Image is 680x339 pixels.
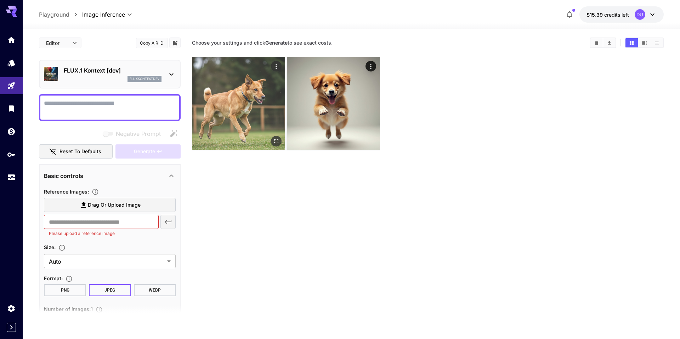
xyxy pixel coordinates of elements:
[56,244,68,251] button: Adjust the dimensions of the generated image by specifying its width and height in pixels, or sel...
[651,38,663,47] button: Show media in list view
[64,66,161,75] p: FLUX.1 Kontext [dev]
[102,129,166,138] span: Negative prompts are not compatible with the selected model.
[625,38,664,48] div: Show media in grid viewShow media in video viewShow media in list view
[7,104,16,113] div: Library
[130,76,159,81] p: fluxkontextdev
[63,275,75,282] button: Choose the file format for the output image.
[7,323,16,332] button: Expand sidebar
[44,284,86,296] button: PNG
[49,257,164,266] span: Auto
[7,127,16,136] div: Wallet
[265,40,288,46] b: Generate
[590,38,603,47] button: Clear All
[172,39,178,47] button: Add to library
[579,6,664,23] button: $15.39437DU
[44,275,63,281] span: Format :
[638,38,651,47] button: Show media in video view
[590,38,616,48] div: Clear AllDownload All
[46,39,68,47] span: Editor
[603,38,616,47] button: Download All
[625,38,638,47] button: Show media in grid view
[271,61,282,71] div: Actions
[7,150,16,159] div: API Keys
[88,201,141,209] span: Drag or upload image
[116,130,161,138] span: Negative Prompt
[7,173,16,182] div: Usage
[44,172,83,180] p: Basic controls
[7,35,16,44] div: Home
[44,244,56,250] span: Size :
[136,38,168,48] button: Copy AIR ID
[82,10,125,19] span: Image Inference
[7,81,16,90] div: Playground
[586,11,629,18] div: $15.39437
[7,58,16,67] div: Models
[7,304,16,313] div: Settings
[586,12,604,18] span: $15.39
[271,136,282,146] div: Open in fullscreen
[192,57,285,150] img: Z
[39,10,82,19] nav: breadcrumb
[365,61,376,71] div: Actions
[44,189,89,195] span: Reference Images :
[287,57,380,150] img: Z
[604,12,629,18] span: credits left
[44,63,176,85] div: FLUX.1 Kontext [dev]fluxkontextdev
[89,284,131,296] button: JPEG
[44,167,176,184] div: Basic controls
[89,188,102,195] button: Upload a reference image to guide the result. This is needed for Image-to-Image or Inpainting. Su...
[635,9,645,20] div: DU
[192,40,333,46] span: Choose your settings and click to see exact costs.
[39,144,113,159] button: Reset to defaults
[134,284,176,296] button: WEBP
[115,144,181,159] div: Please upload a reference image
[49,230,153,237] p: Please upload a reference image
[44,198,176,212] label: Drag or upload image
[39,10,69,19] a: Playground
